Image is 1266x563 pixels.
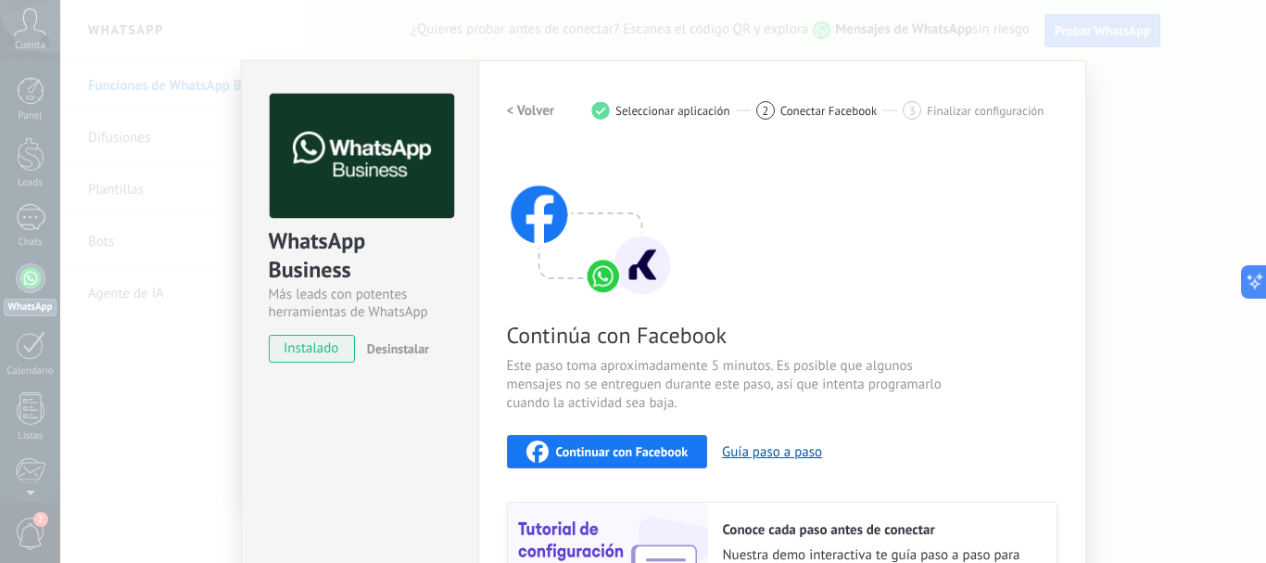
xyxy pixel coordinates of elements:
button: Desinstalar [360,335,429,363]
span: Continuar con Facebook [556,445,689,458]
span: Continúa con Facebook [507,321,948,350]
div: Más leads con potentes herramientas de WhatsApp [269,286,451,321]
span: 3 [909,103,916,119]
span: Este paso toma aproximadamente 5 minutos. Es posible que algunos mensajes no se entreguen durante... [507,357,948,413]
button: Guía paso a paso [722,443,822,461]
span: 2 [762,103,768,119]
span: Seleccionar aplicación [615,104,730,118]
button: Continuar con Facebook [507,435,708,468]
span: Desinstalar [367,340,429,357]
span: Finalizar configuración [927,104,1044,118]
div: WhatsApp Business [269,226,451,286]
h2: Conoce cada paso antes de conectar [723,521,1038,539]
span: Conectar Facebook [780,104,878,118]
span: instalado [270,335,354,363]
h2: < Volver [507,102,555,120]
img: connect with facebook [507,149,674,298]
button: < Volver [507,94,555,127]
img: logo_main.png [270,94,454,219]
